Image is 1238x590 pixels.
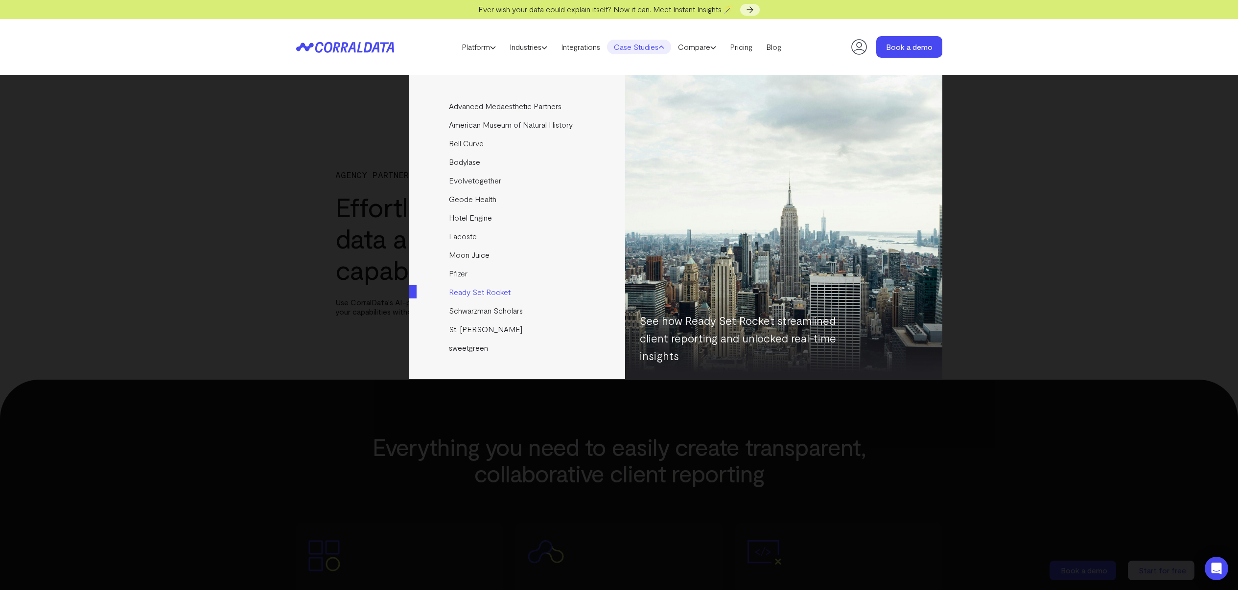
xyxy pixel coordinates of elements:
[409,301,627,320] a: Schwarzman Scholars
[455,40,503,54] a: Platform
[409,320,627,339] a: St. [PERSON_NAME]
[409,134,627,153] a: Bell Curve
[409,153,627,171] a: Bodylase
[409,171,627,190] a: Evolvetogether
[409,97,627,115] a: Advanced Medaesthetic Partners
[1205,557,1228,580] div: Open Intercom Messenger
[409,208,627,227] a: Hotel Engine
[409,246,627,264] a: Moon Juice
[503,40,554,54] a: Industries
[409,227,627,246] a: Lacoste
[409,339,627,357] a: sweetgreen
[876,36,942,58] a: Book a demo
[409,283,627,301] a: Ready Set Rocket
[409,264,627,283] a: Pfizer
[478,4,733,14] span: Ever wish your data could explain itself? Now it can. Meet Instant Insights 🪄
[723,40,759,54] a: Pricing
[671,40,723,54] a: Compare
[554,40,607,54] a: Integrations
[759,40,788,54] a: Blog
[409,190,627,208] a: Geode Health
[640,312,860,364] p: See how Ready Set Rocket streamlined client reporting and unlocked real-time insights
[409,115,627,134] a: American Museum of Natural History
[607,40,671,54] a: Case Studies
